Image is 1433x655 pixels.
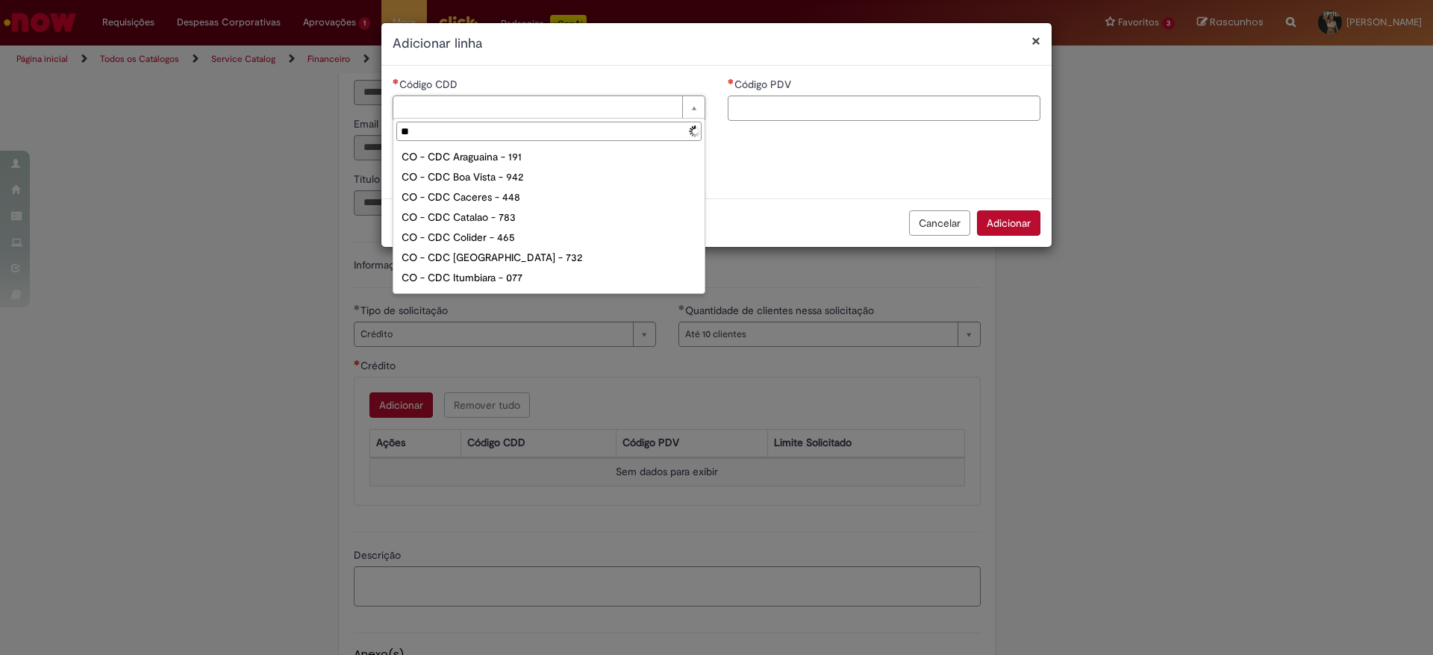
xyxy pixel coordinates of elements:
[396,228,702,248] div: CO - CDC Colider - 465
[393,144,705,293] ul: Código CDD
[396,147,702,167] div: CO - CDC Araguaina - 191
[396,288,702,308] div: CO - CDC Rio Branco - 572
[396,167,702,187] div: CO - CDC Boa Vista - 942
[396,268,702,288] div: CO - CDC Itumbiara - 077
[396,248,702,268] div: CO - CDC [GEOGRAPHIC_DATA] - 732
[396,187,702,207] div: CO - CDC Caceres - 448
[396,207,702,228] div: CO - CDC Catalao - 783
